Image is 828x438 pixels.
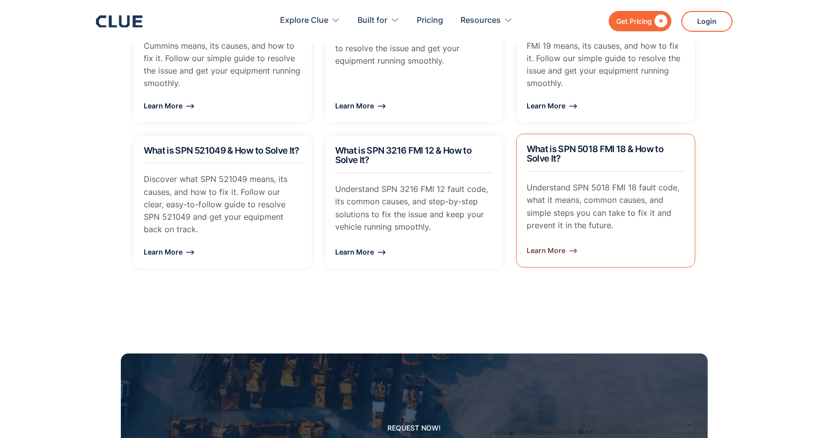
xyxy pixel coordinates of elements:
[144,99,302,112] div: Learn More ⟶
[460,5,513,36] div: Resources
[358,5,399,36] div: Built for
[358,5,387,36] div: Built for
[335,183,493,233] p: Understand SPN 3216 FMI 12 fault code, its common causes, and step-by-step solutions to fix the i...
[652,15,667,27] div: 
[609,11,671,31] a: Get Pricing
[417,5,443,36] a: Pricing
[335,146,493,166] h2: What is SPN 3216 FMI 12 & How to Solve It?
[527,99,685,112] div: Learn More ⟶
[144,146,302,156] h2: What is SPN 521049 & How to Solve It?
[335,246,493,258] div: Learn More ⟶
[527,27,685,89] p: Discover what SPN [CREDIT_CARD_DATA] FMI 19 means, its causes, and how to fix it. Follow our simp...
[527,244,685,257] div: Learn More ⟶
[144,173,302,236] p: Discover what SPN 521049 means, its causes, and how to fix it. Follow our clear, easy-to-follow g...
[335,99,493,112] div: Learn More ⟶
[460,5,501,36] div: Resources
[144,27,302,89] p: Discover what SPN [CREDIT_CARD_DATA] Cummins means, its causes, and how to fix it. Follow our sim...
[616,15,652,27] div: Get Pricing
[133,135,312,269] a: What is SPN 521049 & How to Solve It?Discover what SPN 521049 means, its causes, and how to fix i...
[387,422,441,434] div: REQUEST NOW!
[681,11,733,32] a: Login
[280,5,328,36] div: Explore Clue
[280,5,340,36] div: Explore Clue
[516,134,695,267] a: What is SPN 5018 FMI 18 & How to Solve It?Understand SPN 5018 FMI 18 fault code, what it means, c...
[527,144,685,164] h2: What is SPN 5018 FMI 18 & How to Solve It?
[325,135,504,269] a: What is SPN 3216 FMI 12 & How to Solve It?Understand SPN 3216 FMI 12 fault code, its common cause...
[144,246,302,258] div: Learn More ⟶
[527,181,685,232] p: Understand SPN 5018 FMI 18 fault code, what it means, common causes, and simple steps you can tak...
